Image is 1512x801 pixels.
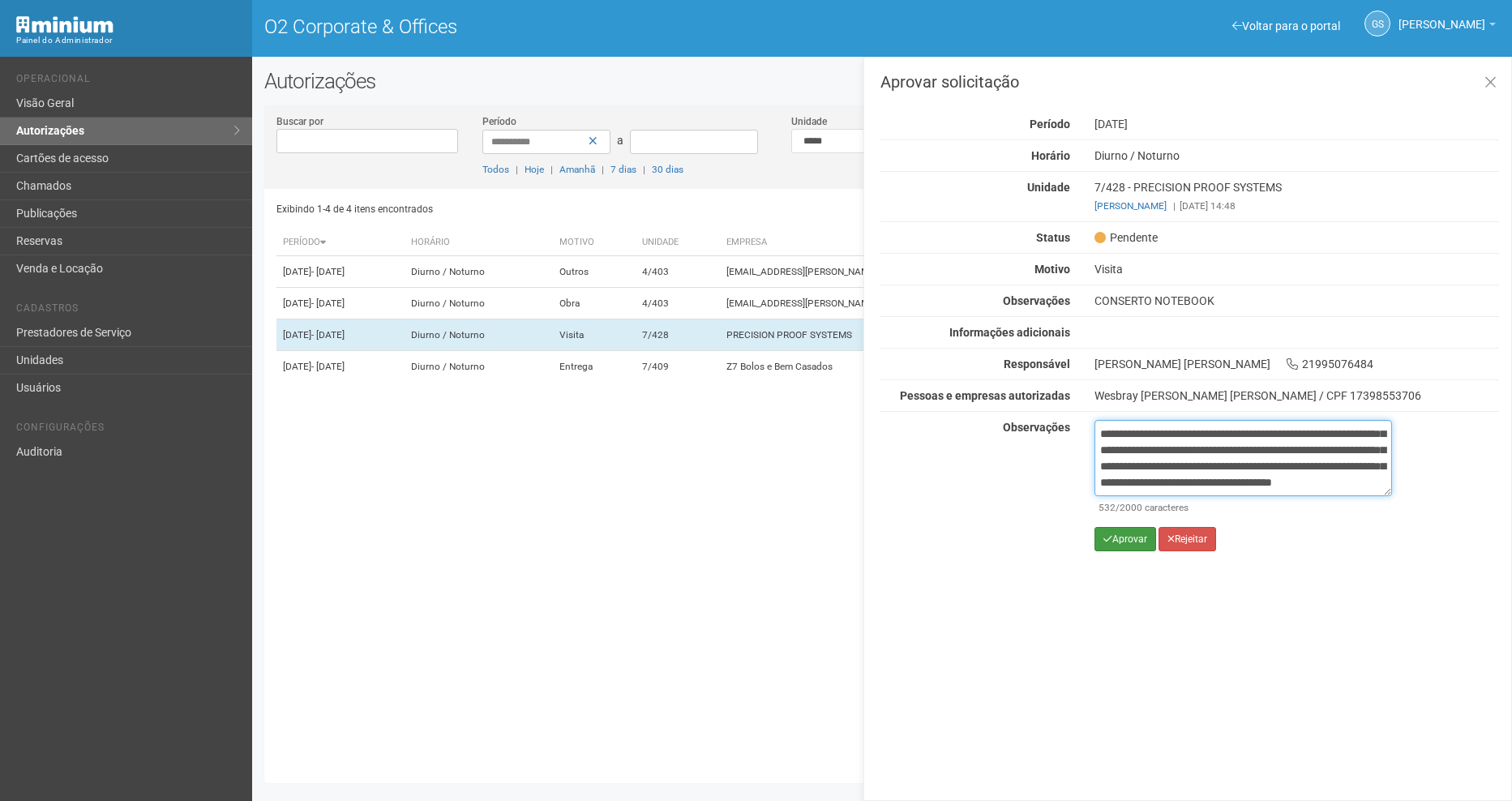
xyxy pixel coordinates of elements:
[1159,527,1216,551] button: Rejeitar
[405,229,554,256] th: Horário
[1082,293,1511,308] div: CONSERTO NOTEBOOK
[482,164,509,175] a: Todos
[1398,2,1485,31] span: Gabriela Souza
[553,229,635,256] th: Motivo
[405,256,554,288] td: Diurno / Noturno
[1003,294,1070,307] strong: Observações
[264,69,1500,93] h2: Autorizações
[1031,149,1070,162] strong: Horário
[1094,388,1499,403] div: Wesbray [PERSON_NAME] [PERSON_NAME] / CPF 17398553706
[1232,19,1340,32] a: Voltar para o portal
[1173,200,1176,212] span: |
[900,389,1070,402] strong: Pessoas e empresas autorizadas
[276,114,323,129] label: Buscar por
[482,114,516,129] label: Período
[264,16,870,37] h1: O2 Corporate & Offices
[720,351,1125,383] td: Z7 Bolos e Bem Casados
[1094,200,1167,212] a: [PERSON_NAME]
[636,256,721,288] td: 4/403
[1082,262,1511,276] div: Visita
[276,229,405,256] th: Período
[1094,230,1158,245] span: Pendente
[559,164,595,175] a: Amanhã
[652,164,683,175] a: 30 dias
[311,266,345,277] span: - [DATE]
[311,298,345,309] span: - [DATE]
[636,319,721,351] td: 7/428
[553,351,635,383] td: Entrega
[1099,500,1388,515] div: /2000 caracteres
[16,16,114,33] img: Minium
[276,197,877,221] div: Exibindo 1-4 de 4 itens encontrados
[1004,358,1070,371] strong: Responsável
[553,319,635,351] td: Visita
[405,288,554,319] td: Diurno / Noturno
[1003,421,1070,434] strong: Observações
[311,329,345,341] span: - [DATE]
[636,229,721,256] th: Unidade
[16,33,240,48] div: Painel do Administrador
[525,164,544,175] a: Hoje
[550,164,553,175] span: |
[720,229,1125,256] th: Empresa
[1082,148,1511,163] div: Diurno / Noturno
[1094,527,1156,551] button: Aprovar
[16,73,240,90] li: Operacional
[617,134,623,147] span: a
[553,256,635,288] td: Outros
[1082,180,1511,213] div: 7/428 - PRECISION PROOF SYSTEMS
[643,164,645,175] span: |
[720,288,1125,319] td: [EMAIL_ADDRESS][PERSON_NAME][DOMAIN_NAME]
[16,422,240,439] li: Configurações
[1034,263,1070,276] strong: Motivo
[405,319,554,351] td: Diurno / Noturno
[636,351,721,383] td: 7/409
[276,319,405,351] td: [DATE]
[1474,66,1507,101] a: Fechar
[516,164,518,175] span: |
[880,74,1499,90] h3: Aprovar solicitação
[1094,199,1499,213] div: [DATE] 14:48
[949,326,1070,339] strong: Informações adicionais
[602,164,604,175] span: |
[1082,357,1511,371] div: [PERSON_NAME] [PERSON_NAME] 21995076484
[311,361,345,372] span: - [DATE]
[276,351,405,383] td: [DATE]
[1398,20,1496,33] a: [PERSON_NAME]
[1082,117,1511,131] div: [DATE]
[1027,181,1070,194] strong: Unidade
[1036,231,1070,244] strong: Status
[636,288,721,319] td: 4/403
[276,256,405,288] td: [DATE]
[16,302,240,319] li: Cadastros
[405,351,554,383] td: Diurno / Noturno
[791,114,827,129] label: Unidade
[610,164,636,175] a: 7 dias
[553,288,635,319] td: Obra
[1030,118,1070,131] strong: Período
[720,319,1125,351] td: PRECISION PROOF SYSTEMS
[276,288,405,319] td: [DATE]
[720,256,1125,288] td: [EMAIL_ADDRESS][PERSON_NAME][DOMAIN_NAME]
[1364,11,1390,36] a: GS
[1099,502,1116,513] span: 532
